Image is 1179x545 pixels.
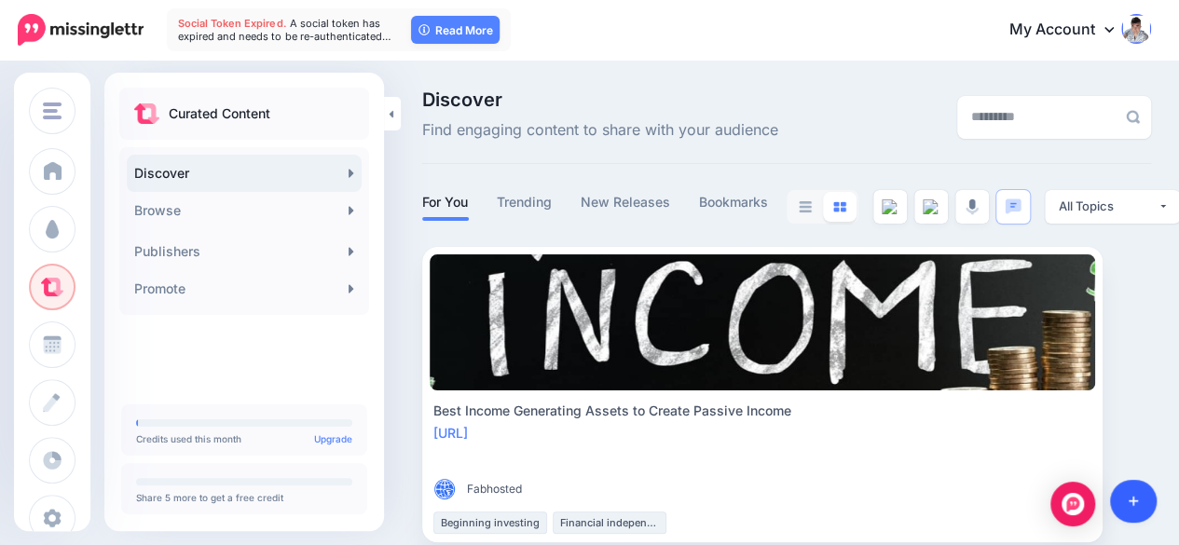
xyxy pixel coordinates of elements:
img: search-grey-6.png [1126,110,1140,124]
img: grid-blue.png [833,201,846,212]
img: article--grey.png [882,199,898,214]
a: Promote [127,270,362,307]
div: All Topics [1059,198,1158,215]
li: Beginning investing [433,511,547,534]
span: A social token has expired and needs to be re-authenticated… [178,17,391,43]
div: Open Intercom Messenger [1050,482,1095,526]
span: Discover [422,90,778,109]
a: Discover [127,155,362,192]
span: Fabhosted [467,480,522,498]
span: Find engaging content to share with your audience [422,118,778,143]
div: Best Income Generating Assets to Create Passive Income [433,400,1091,422]
a: My Account [991,7,1151,53]
a: [URL] [433,425,468,441]
img: chat-square-blue.png [1005,198,1021,214]
img: video--grey.png [923,199,939,214]
img: list-grey.png [799,201,812,212]
img: curate.png [134,103,159,124]
a: Browse [127,192,362,229]
a: For You [422,191,469,213]
a: Publishers [127,233,362,270]
a: Bookmarks [699,191,769,213]
p: Curated Content [169,102,270,125]
img: Missinglettr [18,14,144,46]
a: Read More [411,16,500,44]
a: New Releases [581,191,671,213]
li: Financial independence [553,511,666,534]
img: menu.png [43,102,62,119]
a: Trending [497,191,553,213]
img: microphone-grey.png [966,198,979,215]
span: Social Token Expired. [178,17,286,30]
img: TYYCC6P3C8XBFH4UB232QMVJB40VB2P9_thumb.png [433,478,456,500]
